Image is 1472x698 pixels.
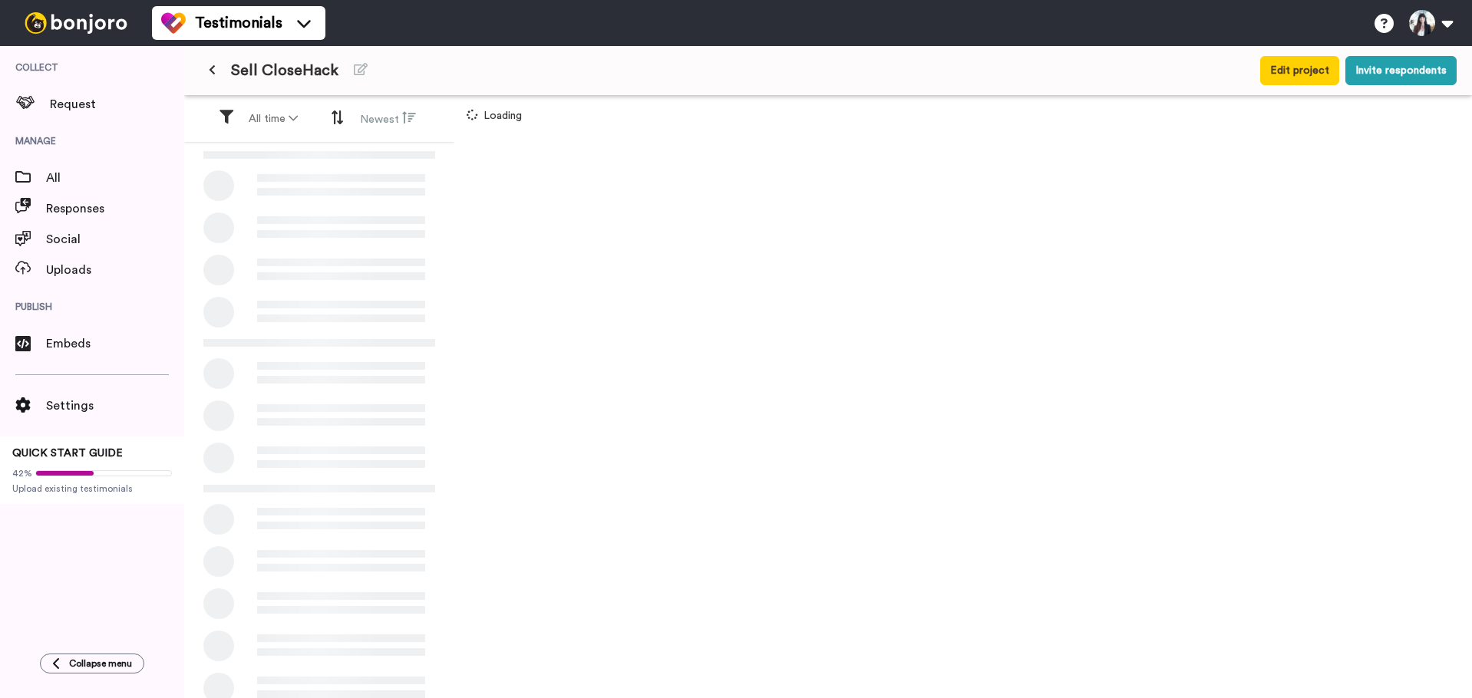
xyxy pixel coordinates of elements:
button: All time [239,105,307,133]
span: Social [46,230,184,249]
button: Edit project [1260,56,1339,85]
span: Request [50,95,184,114]
img: tm-color.svg [161,11,186,35]
span: Collapse menu [69,657,132,670]
span: Settings [46,397,184,415]
span: Uploads [46,261,184,279]
span: Sell CloseHack [231,60,338,81]
span: Responses [46,199,184,218]
span: Upload existing testimonials [12,482,172,495]
button: Invite respondents [1345,56,1457,85]
span: Embeds [46,334,184,353]
button: Newest [351,104,425,133]
span: Testimonials [195,12,282,34]
button: Collapse menu [40,654,144,673]
span: 42% [12,467,32,479]
span: All [46,169,184,187]
img: bj-logo-header-white.svg [18,12,134,34]
span: QUICK START GUIDE [12,448,123,459]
